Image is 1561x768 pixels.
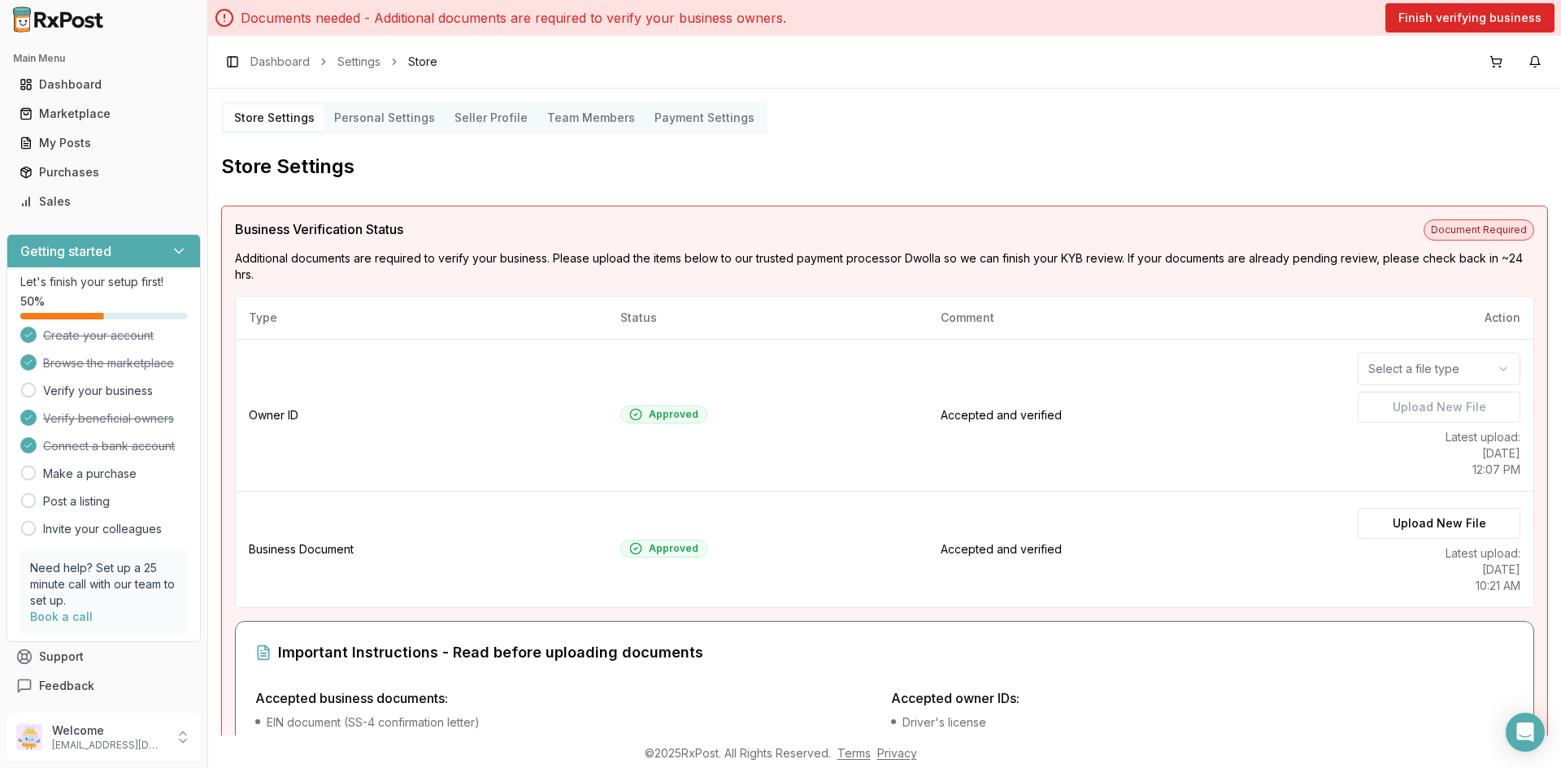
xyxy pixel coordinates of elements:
[13,128,194,158] a: My Posts
[255,734,878,750] li: Business license
[224,105,324,131] button: Store Settings
[607,297,928,340] th: Status
[20,241,111,261] h3: Getting started
[43,521,162,537] a: Invite your colleagues
[445,105,537,131] button: Seller Profile
[250,54,437,70] nav: breadcrumb
[891,714,1514,731] li: Driver's license
[837,746,871,760] a: Terms
[236,492,607,608] td: Business Document
[891,734,1514,750] li: State [US_STATE]
[43,493,110,510] a: Post a listing
[43,383,153,399] a: Verify your business
[1358,392,1520,423] label: Upload New File
[255,641,1514,664] div: Important Instructions - Read before uploading documents
[891,688,1514,708] h4: Accepted owner IDs:
[7,671,201,701] button: Feedback
[52,739,165,752] p: [EMAIL_ADDRESS][DOMAIN_NAME]
[928,492,1345,608] td: Accepted and verified
[1345,297,1533,340] th: Action
[20,164,188,180] div: Purchases
[52,722,165,739] p: Welcome
[1358,545,1520,594] p: Latest upload: [DATE] 10:21 AM
[20,293,45,310] span: 50 %
[324,105,445,131] button: Personal Settings
[1385,3,1554,33] button: Finish verifying business
[1358,429,1520,478] p: Latest upload: [DATE] 12:07 PM
[7,642,201,671] button: Support
[43,466,137,482] a: Make a purchase
[7,159,201,185] button: Purchases
[30,560,177,609] p: Need help? Set up a 25 minute call with our team to set up.
[13,187,194,216] a: Sales
[20,135,188,151] div: My Posts
[13,70,194,99] a: Dashboard
[236,297,607,340] th: Type
[20,76,188,93] div: Dashboard
[877,746,917,760] a: Privacy
[221,154,1548,180] h2: Store Settings
[7,130,201,156] button: My Posts
[255,688,878,708] h4: Accepted business documents:
[236,340,607,492] td: Owner ID
[7,7,111,33] img: RxPost Logo
[20,193,188,210] div: Sales
[250,54,310,70] a: Dashboard
[928,340,1345,492] td: Accepted and verified
[629,408,698,421] div: Approved
[13,99,194,128] a: Marketplace
[629,542,698,555] div: Approved
[20,106,188,122] div: Marketplace
[16,724,42,750] img: User avatar
[7,101,201,127] button: Marketplace
[13,52,194,65] h2: Main Menu
[408,54,437,70] span: Store
[39,678,94,694] span: Feedback
[235,250,1534,283] p: Additional documents are required to verify your business. Please upload the items below to our t...
[43,438,175,454] span: Connect a bank account
[241,8,786,28] p: Documents needed - Additional documents are required to verify your business owners.
[337,54,380,70] a: Settings
[43,355,174,371] span: Browse the marketplace
[13,158,194,187] a: Purchases
[43,328,154,344] span: Create your account
[1506,713,1545,752] div: Open Intercom Messenger
[30,610,93,623] a: Book a call
[7,72,201,98] button: Dashboard
[235,219,403,239] span: Business Verification Status
[20,274,187,290] p: Let's finish your setup first!
[928,297,1345,340] th: Comment
[7,189,201,215] button: Sales
[537,105,645,131] button: Team Members
[43,410,174,427] span: Verify beneficial owners
[645,105,764,131] button: Payment Settings
[255,714,878,731] li: EIN document (SS-4 confirmation letter)
[1424,219,1534,241] span: Document Required
[1358,508,1520,539] label: Upload New File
